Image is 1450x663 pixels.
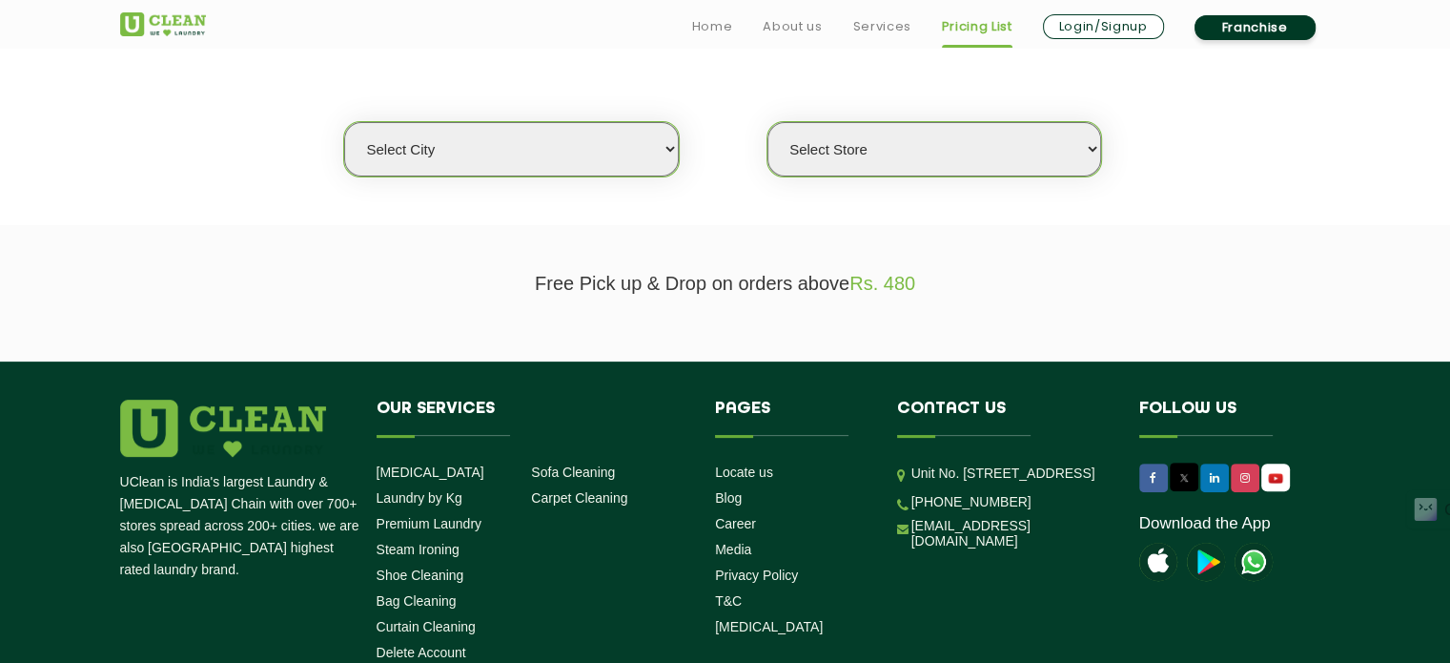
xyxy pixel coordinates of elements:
a: [PHONE_NUMBER] [911,494,1031,509]
a: Locate us [715,465,773,480]
p: Unit No. [STREET_ADDRESS] [911,463,1111,485]
a: [MEDICAL_DATA] [377,465,484,480]
a: Franchise [1195,15,1316,40]
a: Carpet Cleaning [531,490,627,506]
a: [EMAIL_ADDRESS][DOMAIN_NAME] [911,518,1111,549]
a: Shoe Cleaning [377,568,464,583]
a: Home [692,15,733,38]
p: Free Pick up & Drop on orders above [120,273,1331,295]
h4: Pages [715,400,868,436]
a: Premium Laundry [377,516,482,531]
a: Bag Cleaning [377,593,457,609]
a: Privacy Policy [715,568,798,583]
h4: Contact us [897,400,1111,436]
a: T&C [715,593,742,609]
a: About us [763,15,822,38]
a: Pricing List [942,15,1012,38]
span: Rs. 480 [849,273,915,294]
a: Blog [715,490,742,506]
a: Delete Account [377,645,466,660]
a: [MEDICAL_DATA] [715,619,823,634]
p: UClean is India's largest Laundry & [MEDICAL_DATA] Chain with over 700+ stores spread across 200+... [120,471,362,581]
h4: Our Services [377,400,687,436]
a: Steam Ironing [377,542,460,557]
a: Login/Signup [1043,14,1164,39]
img: UClean Laundry and Dry Cleaning [1235,543,1273,581]
a: Laundry by Kg [377,490,462,506]
a: Career [715,516,756,531]
a: Download the App [1139,514,1271,533]
img: UClean Laundry and Dry Cleaning [120,12,206,36]
img: apple-icon.png [1139,543,1177,581]
img: logo.png [120,400,326,457]
img: playstoreicon.png [1187,543,1225,581]
h4: Follow us [1139,400,1307,436]
img: UClean Laundry and Dry Cleaning [1263,468,1288,488]
a: Services [852,15,910,38]
a: Sofa Cleaning [531,465,615,480]
a: Curtain Cleaning [377,619,476,634]
a: Media [715,542,751,557]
